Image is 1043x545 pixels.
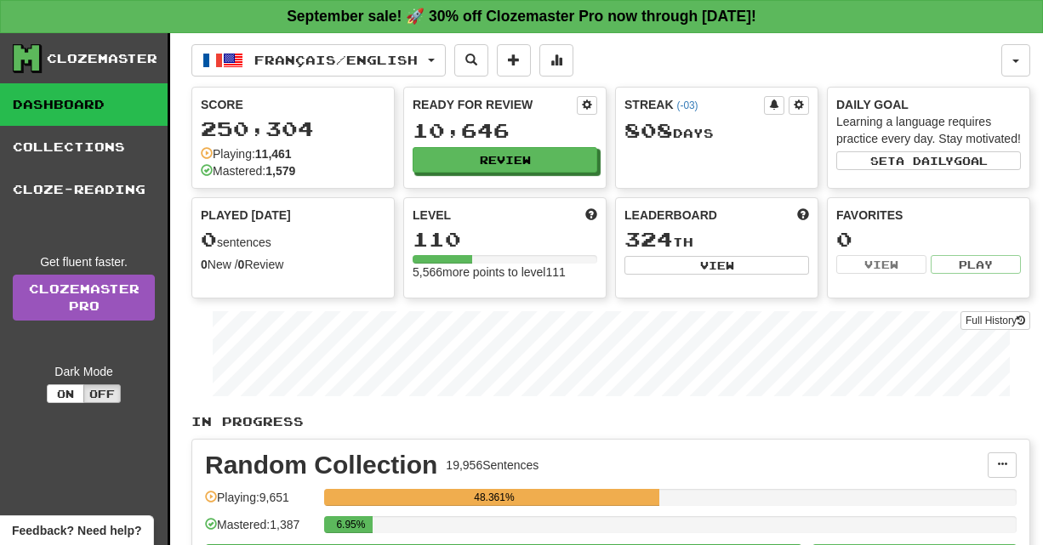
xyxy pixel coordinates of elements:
[931,255,1021,274] button: Play
[413,207,451,224] span: Level
[836,207,1021,224] div: Favorites
[836,96,1021,113] div: Daily Goal
[676,99,698,111] a: (-03)
[329,489,658,506] div: 48.361%
[896,155,954,167] span: a daily
[539,44,573,77] button: More stats
[287,8,756,25] strong: September sale! 🚀 30% off Clozemaster Pro now through [DATE]!
[205,516,316,544] div: Mastered: 1,387
[624,227,673,251] span: 324
[836,255,926,274] button: View
[191,44,446,77] button: Français/English
[83,384,121,403] button: Off
[446,457,539,474] div: 19,956 Sentences
[47,50,157,67] div: Clozemaster
[454,44,488,77] button: Search sentences
[13,363,155,380] div: Dark Mode
[47,384,84,403] button: On
[624,256,809,275] button: View
[191,413,1030,430] p: In Progress
[497,44,531,77] button: Add sentence to collection
[205,489,316,517] div: Playing: 9,651
[624,118,673,142] span: 808
[624,207,717,224] span: Leaderboard
[201,145,292,162] div: Playing:
[205,452,437,478] div: Random Collection
[201,229,385,251] div: sentences
[254,53,418,67] span: Français / English
[201,256,385,273] div: New / Review
[836,151,1021,170] button: Seta dailygoal
[238,258,245,271] strong: 0
[265,164,295,178] strong: 1,579
[201,96,385,113] div: Score
[624,229,809,251] div: th
[13,253,155,270] div: Get fluent faster.
[836,229,1021,250] div: 0
[201,227,217,251] span: 0
[413,147,597,173] button: Review
[329,516,372,533] div: 6.95%
[836,113,1021,147] div: Learning a language requires practice every day. Stay motivated!
[201,162,295,179] div: Mastered:
[201,258,208,271] strong: 0
[413,264,597,281] div: 5,566 more points to level 111
[624,96,764,113] div: Streak
[12,522,141,539] span: Open feedback widget
[585,207,597,224] span: Score more points to level up
[413,96,577,113] div: Ready for Review
[413,229,597,250] div: 110
[201,118,385,139] div: 250,304
[960,311,1030,330] button: Full History
[797,207,809,224] span: This week in points, UTC
[413,120,597,141] div: 10,646
[201,207,291,224] span: Played [DATE]
[13,275,155,321] a: ClozemasterPro
[624,120,809,142] div: Day s
[255,147,292,161] strong: 11,461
